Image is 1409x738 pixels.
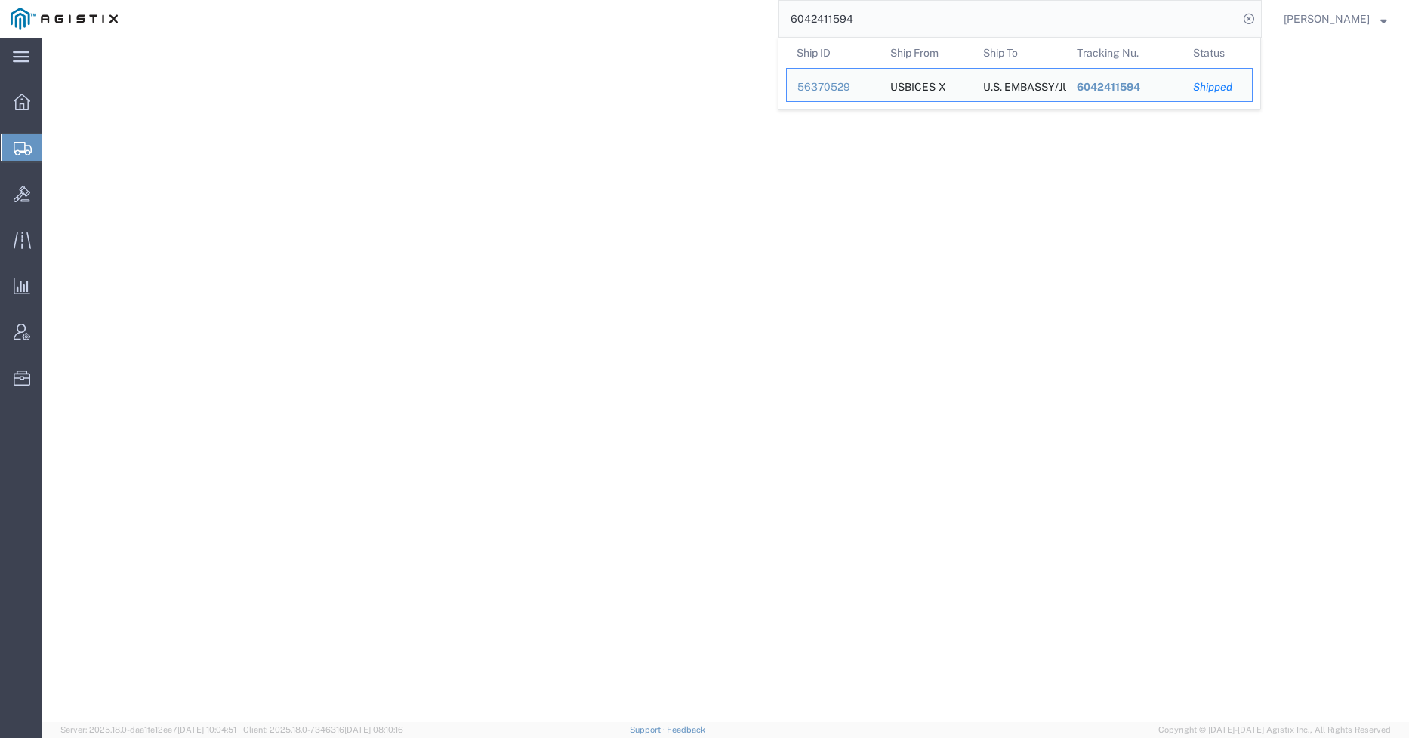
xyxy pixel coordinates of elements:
span: Andrew Wacyra [1284,11,1370,27]
div: Shipped [1193,79,1241,95]
img: logo [11,8,118,30]
div: 56370529 [797,79,869,95]
div: U.S. EMBASSY/JUSMAG [983,69,1056,101]
span: [DATE] 08:10:16 [344,725,403,734]
span: Copyright © [DATE]-[DATE] Agistix Inc., All Rights Reserved [1158,724,1391,736]
span: Server: 2025.18.0-daa1fe12ee7 [60,725,236,734]
div: USBICES-X [890,69,946,101]
th: Ship To [973,38,1066,68]
iframe: FS Legacy Container [42,38,1409,722]
th: Status [1182,38,1253,68]
span: 6042411594 [1077,81,1140,93]
span: [DATE] 10:04:51 [177,725,236,734]
th: Tracking Nu. [1066,38,1183,68]
table: Search Results [786,38,1260,109]
th: Ship From [880,38,973,68]
button: [PERSON_NAME] [1283,10,1388,28]
a: Feedback [667,725,705,734]
th: Ship ID [786,38,880,68]
input: Search for shipment number, reference number [779,1,1238,37]
span: Client: 2025.18.0-7346316 [243,725,403,734]
div: 6042411594 [1077,79,1173,95]
a: Support [630,725,668,734]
